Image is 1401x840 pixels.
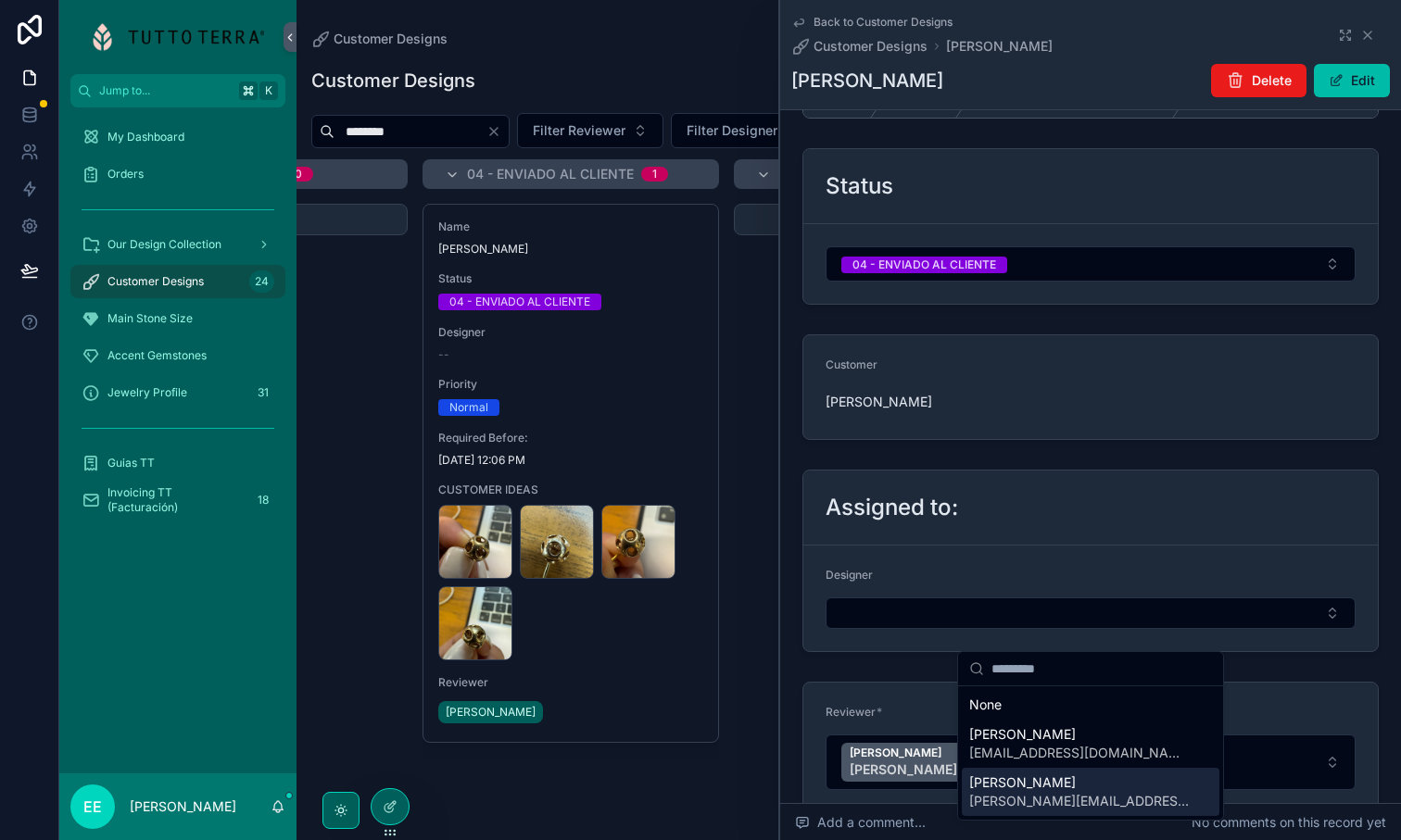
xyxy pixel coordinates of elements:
span: Guias TT [107,456,155,470]
span: Jewelry Profile [107,385,187,400]
span: Accent Gemstones [107,348,207,363]
button: Select Button [826,597,1356,629]
span: Required Before: [438,431,703,445]
button: Select Button [517,113,663,148]
span: [PERSON_NAME] [438,242,703,257]
span: Filter Reviewer [533,121,625,140]
button: Delete [1211,64,1306,97]
a: Customer Designs [311,30,448,48]
h1: Customer Designs [311,68,475,94]
span: Status [438,271,703,286]
span: [PERSON_NAME][EMAIL_ADDRESS][DOMAIN_NAME] [969,792,1190,810]
button: Select Button [826,246,1356,282]
a: Invoicing TT (Facturación)18 [70,483,285,517]
span: Jump to... [99,83,232,98]
span: [DATE] 12:06 PM [438,453,703,468]
a: Customer Designs24 [70,265,285,298]
img: App logo [92,22,264,52]
div: 04 - ENVIADO AL CLIENTE [852,257,996,273]
div: None [962,690,1219,720]
span: K [261,83,276,98]
span: Reviewer [826,705,876,719]
span: [PERSON_NAME] [969,773,1190,792]
span: Name [438,219,703,234]
h2: Status [826,171,893,201]
div: 1 [652,167,657,182]
span: [EMAIL_ADDRESS][DOMAIN_NAME] [969,744,1190,762]
span: Customer [826,357,877,371]
span: Delete [1252,71,1292,90]
span: -- [438,347,449,362]
a: Back to Customer Designs [791,15,953,30]
span: My Dashboard [107,130,184,144]
button: Clear [486,124,509,139]
button: Select Button [826,734,1356,790]
span: No comments on this record yet [1192,813,1386,832]
a: Guias TT [70,446,285,480]
span: EE [83,796,102,818]
span: Invoicing TT (Facturación) [107,485,245,515]
button: Jump to...K [70,74,285,107]
div: Suggestions [958,686,1223,820]
span: Orders [107,167,144,182]
a: [PERSON_NAME] [946,37,1053,56]
a: Our Design Collection [70,228,285,261]
span: [PERSON_NAME] [826,393,947,411]
button: Select Button [671,113,815,148]
button: Unselect 1 [841,743,1173,782]
a: Orders [70,157,285,191]
span: CUSTOMER IDEAS [438,483,703,497]
button: Edit [1314,64,1390,97]
span: Main Stone Size [107,311,193,326]
a: Main Stone Size [70,302,285,335]
span: Our Design Collection [107,237,221,252]
a: Accent Gemstones [70,339,285,372]
span: Customer Designs [107,274,204,289]
a: Customer Designs [791,37,928,56]
h1: [PERSON_NAME] [791,68,943,94]
span: Back to Customer Designs [814,15,953,30]
div: 31 [252,382,274,404]
h2: Assigned to: [826,493,958,522]
span: [PERSON_NAME] [969,725,1190,744]
span: [PERSON_NAME] [850,746,1146,760]
span: Customer Designs [814,37,928,56]
span: Add a comment... [795,813,926,832]
span: Reviewer [438,675,703,690]
div: 04 - ENVIADO AL CLIENTE [449,294,590,310]
div: 24 [249,270,274,293]
a: Name[PERSON_NAME]Status04 - ENVIADO AL CLIENTEDesigner--PriorityNormalRequired Before:[DATE] 12:0... [423,204,719,743]
span: [PERSON_NAME][EMAIL_ADDRESS][DOMAIN_NAME] [850,760,1146,779]
span: Filter Designer [687,121,777,140]
div: 18 [252,489,274,511]
a: Jewelry Profile31 [70,376,285,409]
span: [PERSON_NAME] [446,705,536,720]
div: Normal [449,399,488,416]
p: [PERSON_NAME] [130,797,236,816]
a: My Dashboard [70,120,285,154]
span: Priority [438,377,703,392]
div: 0 [295,167,302,182]
span: Designer [438,325,703,340]
span: Customer Designs [334,30,448,48]
div: scrollable content [59,107,297,541]
span: 04 - ENVIADO AL CLIENTE [467,165,634,183]
span: Designer [826,568,873,582]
